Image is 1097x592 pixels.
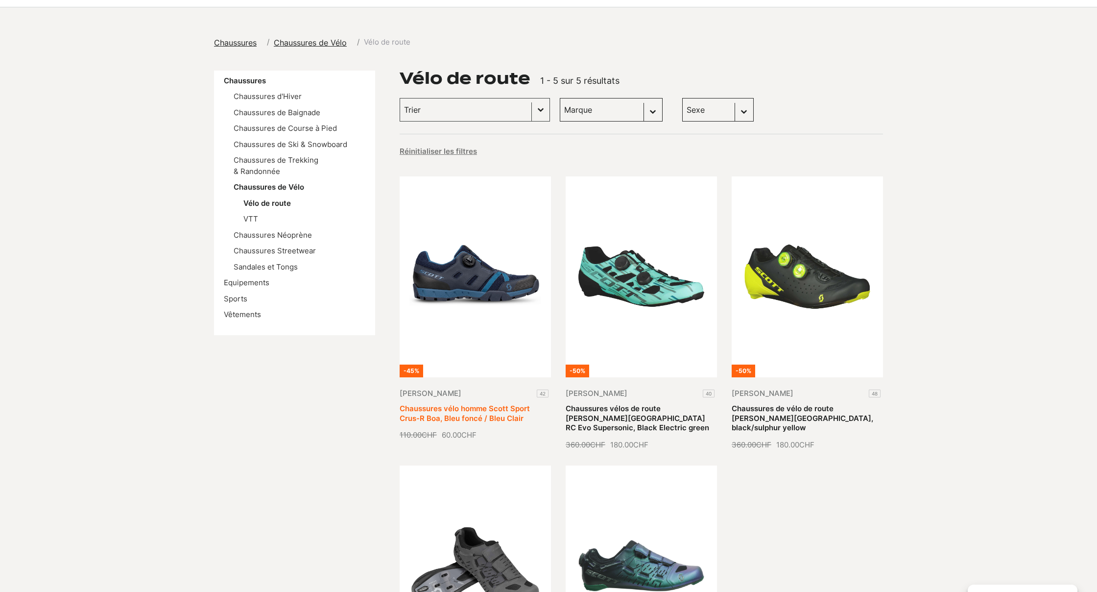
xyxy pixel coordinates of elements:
a: Chaussures Streetwear [234,246,316,255]
span: 1 - 5 sur 5 résultats [540,75,620,86]
button: Basculer la liste [532,99,549,121]
a: Chaussures de vélo de route [PERSON_NAME][GEOGRAPHIC_DATA], black/sulphur yellow [732,404,873,432]
span: Chaussures de Vélo [274,38,347,48]
span: Vélo de route [364,37,410,48]
a: VTT [243,214,258,223]
a: Equipements [224,278,269,287]
a: Vélo de route [243,198,291,208]
a: Chaussures Néoprène [234,230,312,240]
nav: breadcrumbs [214,37,410,49]
a: Chaussures vélo homme Scott Sport Crus-R Boa, Bleu foncé / Bleu Clair [400,404,530,423]
a: Chaussures de Ski & Snowboard [234,140,347,149]
a: Chaussures [214,37,262,49]
a: Chaussures de Course à Pied [234,123,337,133]
button: Réinitialiser les filtres [400,147,477,156]
a: Chaussures de Trekking & Randonnée [234,155,318,176]
a: Chaussures de Vélo [274,37,353,49]
a: Chaussures vélos de route [PERSON_NAME][GEOGRAPHIC_DATA] RC Evo Supersonic, Black Electric green [566,404,709,432]
a: Sports [224,294,247,303]
a: Chaussures [224,76,266,85]
input: Trier [404,103,527,116]
a: Chaussures de Baignade [234,108,320,117]
span: Chaussures [214,38,257,48]
h1: Vélo de route [400,71,530,86]
a: Sandales et Tongs [234,262,298,271]
a: Vêtements [224,310,261,319]
a: Chaussures d'Hiver [234,92,302,101]
a: Chaussures de Vélo [234,182,304,192]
